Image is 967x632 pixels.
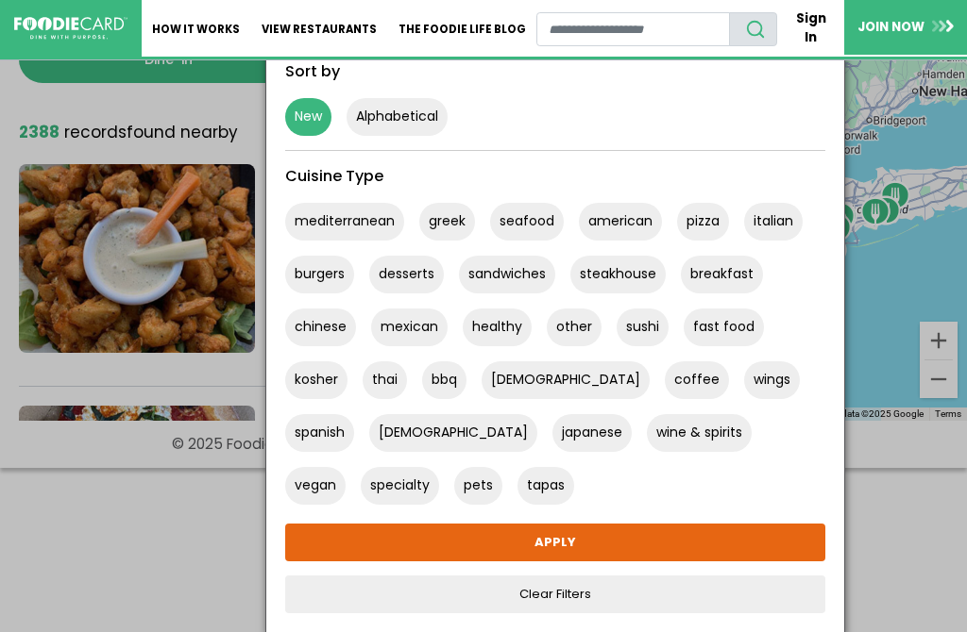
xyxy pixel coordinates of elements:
button: chinese [285,308,356,346]
a: APPLY [285,524,825,561]
button: specialty [361,467,439,505]
button: desserts [369,256,444,293]
button: american [579,203,662,241]
a: Clear Filters [285,575,825,613]
button: wings [744,361,800,399]
button: mediterranean [285,203,404,241]
button: [DEMOGRAPHIC_DATA] [482,361,650,399]
button: mexican [371,308,448,346]
a: Sign In [777,2,844,54]
button: fast food [684,308,764,346]
div: Sort by [285,60,825,83]
button: Alphabetical [347,98,448,136]
div: Cuisine Type [285,165,825,188]
input: restaurant search [536,12,729,46]
button: burgers [285,256,354,293]
button: sandwiches [459,256,555,293]
button: japanese [552,414,632,452]
button: sushi [617,308,669,346]
button: New [285,98,331,136]
button: seafood [490,203,564,241]
button: other [547,308,602,346]
button: pets [454,467,502,505]
button: kosher [285,361,348,399]
button: greek [419,203,475,241]
img: FoodieCard; Eat, Drink, Save, Donate [14,17,127,40]
button: thai [363,361,407,399]
button: pizza [677,203,729,241]
button: healthy [463,308,532,346]
button: breakfast [681,256,763,293]
button: spanish [285,414,354,452]
button: [DEMOGRAPHIC_DATA] [369,414,537,452]
button: steakhouse [570,256,666,293]
button: coffee [665,361,729,399]
button: vegan [285,467,346,505]
button: bbq [422,361,467,399]
button: tapas [517,467,574,505]
button: search [729,12,778,46]
button: wine & spirits [647,414,752,452]
button: italian [744,203,803,241]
